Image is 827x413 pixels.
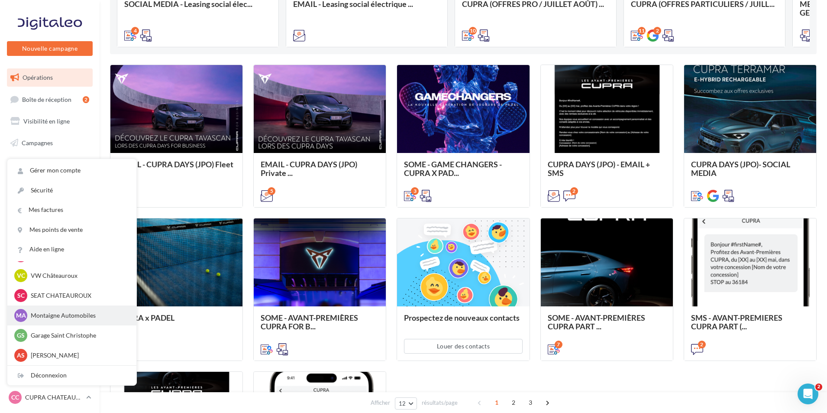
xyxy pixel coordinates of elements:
[399,400,406,407] span: 12
[31,351,126,360] p: [PERSON_NAME]
[638,27,646,35] div: 11
[5,220,94,246] a: PLV et print personnalisable
[5,68,94,87] a: Opérations
[5,156,94,174] a: Contacts
[7,389,93,406] a: CC CUPRA CHATEAUROUX
[83,96,89,103] div: 2
[411,187,419,195] div: 3
[548,159,650,178] span: CUPRA DAYS (JPO) - EMAIL + SMS
[31,271,126,280] p: VW Châteauroux
[261,313,358,331] span: SOME - AVANT-PREMIÈRES CUPRA FOR B...
[404,159,502,178] span: SOME - GAME CHANGERS - CUPRA X PAD...
[5,134,94,152] a: Campagnes
[5,198,94,217] a: Calendrier
[117,313,174,322] span: CUPRA x PADEL
[261,159,357,178] span: EMAIL - CUPRA DAYS (JPO) Private ...
[22,95,71,103] span: Boîte de réception
[31,311,126,320] p: Montaigne Automobiles
[371,399,390,407] span: Afficher
[11,393,19,402] span: CC
[7,41,93,56] button: Nouvelle campagne
[22,139,53,146] span: Campagnes
[469,27,477,35] div: 10
[17,291,25,300] span: SC
[523,396,537,410] span: 3
[548,313,645,331] span: SOME - AVANT-PREMIÈRES CUPRA PART ...
[570,187,578,195] div: 2
[507,396,520,410] span: 2
[23,117,70,125] span: Visibilité en ligne
[691,313,782,331] span: SMS - AVANT-PREMIERES CUPRA PART (...
[653,27,661,35] div: 2
[268,187,275,195] div: 5
[7,161,136,180] a: Gérer mon compte
[117,159,233,178] span: EMAIL - CUPRA DAYS (JPO) Fleet Gén...
[691,159,790,178] span: CUPRA DAYS (JPO)- SOCIAL MEDIA
[5,177,94,195] a: Médiathèque
[131,27,139,35] div: 4
[17,271,25,280] span: VC
[404,313,520,322] span: Prospectez de nouveaux contacts
[395,397,417,410] button: 12
[25,393,83,402] p: CUPRA CHATEAUROUX
[16,311,26,320] span: MA
[422,399,458,407] span: résultats/page
[5,112,94,130] a: Visibilité en ligne
[23,74,53,81] span: Opérations
[7,200,136,220] a: Mes factures
[815,384,822,390] span: 2
[7,220,136,240] a: Mes points de vente
[698,341,706,348] div: 2
[798,384,818,404] iframe: Intercom live chat
[31,291,126,300] p: SEAT CHATEAUROUX
[5,249,94,274] a: Campagnes DataOnDemand
[7,240,136,259] a: Aide en ligne
[5,90,94,109] a: Boîte de réception2
[490,396,504,410] span: 1
[555,341,562,348] div: 7
[31,331,126,340] p: Garage Saint Christophe
[17,331,25,340] span: GS
[7,181,136,200] a: Sécurité
[404,339,522,354] button: Louer des contacts
[17,351,25,360] span: AS
[7,366,136,385] div: Déconnexion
